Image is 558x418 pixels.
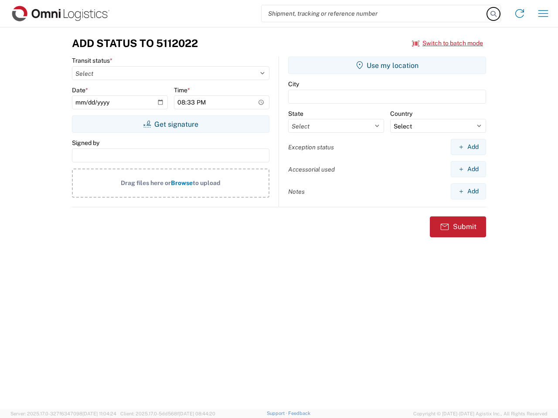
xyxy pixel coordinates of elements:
[171,179,193,186] span: Browse
[451,139,486,155] button: Add
[72,115,269,133] button: Get signature
[82,411,116,416] span: [DATE] 11:04:24
[121,179,171,186] span: Drag files here or
[288,57,486,74] button: Use my location
[451,183,486,199] button: Add
[72,57,112,64] label: Transit status
[174,86,190,94] label: Time
[288,165,335,173] label: Accessorial used
[413,410,548,418] span: Copyright © [DATE]-[DATE] Agistix Inc., All Rights Reserved
[267,411,289,416] a: Support
[288,188,305,196] label: Notes
[288,411,310,416] a: Feedback
[193,179,221,186] span: to upload
[72,86,88,94] label: Date
[120,411,215,416] span: Client: 2025.17.0-5dd568f
[179,411,215,416] span: [DATE] 08:44:20
[288,143,334,151] label: Exception status
[430,216,486,237] button: Submit
[288,110,303,118] label: State
[390,110,412,118] label: Country
[451,161,486,177] button: Add
[10,411,116,416] span: Server: 2025.17.0-327f6347098
[72,139,99,147] label: Signed by
[72,37,198,50] h3: Add Status to 5112022
[412,36,483,51] button: Switch to batch mode
[262,5,487,22] input: Shipment, tracking or reference number
[288,80,299,88] label: City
